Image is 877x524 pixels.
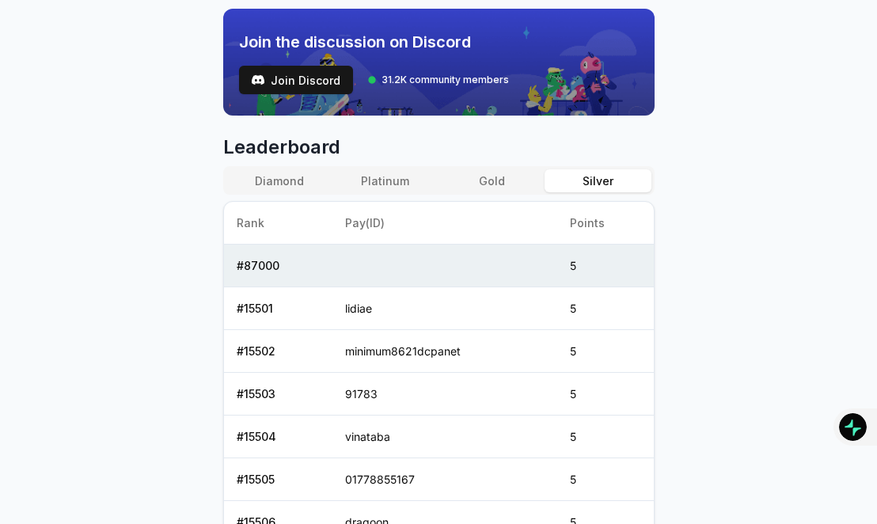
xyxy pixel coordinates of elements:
[223,135,655,160] span: Leaderboard
[332,458,557,501] td: 01778855167
[332,287,557,330] td: lidiae
[332,169,438,192] button: Platinum
[557,330,653,373] td: 5
[224,416,332,458] td: # 15504
[332,373,557,416] td: 91783
[239,66,353,94] button: Join Discord
[224,202,332,245] th: Rank
[332,416,557,458] td: vinataba
[382,74,509,86] span: 31.2K community members
[438,169,545,192] button: Gold
[252,74,264,86] img: test
[224,287,332,330] td: # 15501
[224,245,332,287] td: # 87000
[557,416,653,458] td: 5
[332,202,557,245] th: Pay(ID)
[223,9,655,116] img: discord_banner
[557,202,653,245] th: Points
[557,245,653,287] td: 5
[226,169,332,192] button: Diamond
[271,72,340,89] span: Join Discord
[224,373,332,416] td: # 15503
[239,31,509,53] span: Join the discussion on Discord
[557,373,653,416] td: 5
[239,66,353,94] a: testJoin Discord
[332,330,557,373] td: minimum8621dcpanet
[224,458,332,501] td: # 15505
[545,169,651,192] button: Silver
[557,287,653,330] td: 5
[224,330,332,373] td: # 15502
[557,458,653,501] td: 5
